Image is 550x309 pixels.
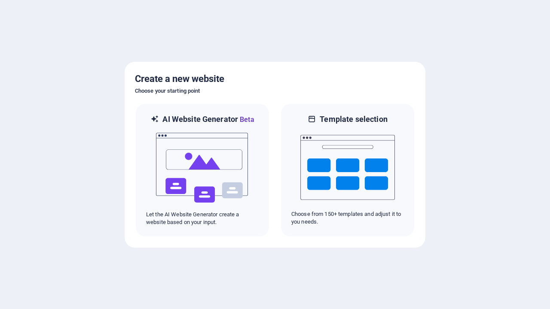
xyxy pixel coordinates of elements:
h6: AI Website Generator [162,114,254,125]
h6: Choose your starting point [135,86,415,96]
p: Let the AI Website Generator create a website based on your input. [146,211,259,226]
div: Template selectionChoose from 150+ templates and adjust it to you needs. [280,103,415,237]
div: AI Website GeneratorBetaaiLet the AI Website Generator create a website based on your input. [135,103,270,237]
h5: Create a new website [135,72,415,86]
img: ai [155,125,250,211]
span: Beta [238,115,254,124]
p: Choose from 150+ templates and adjust it to you needs. [291,210,404,226]
h6: Template selection [320,114,387,124]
